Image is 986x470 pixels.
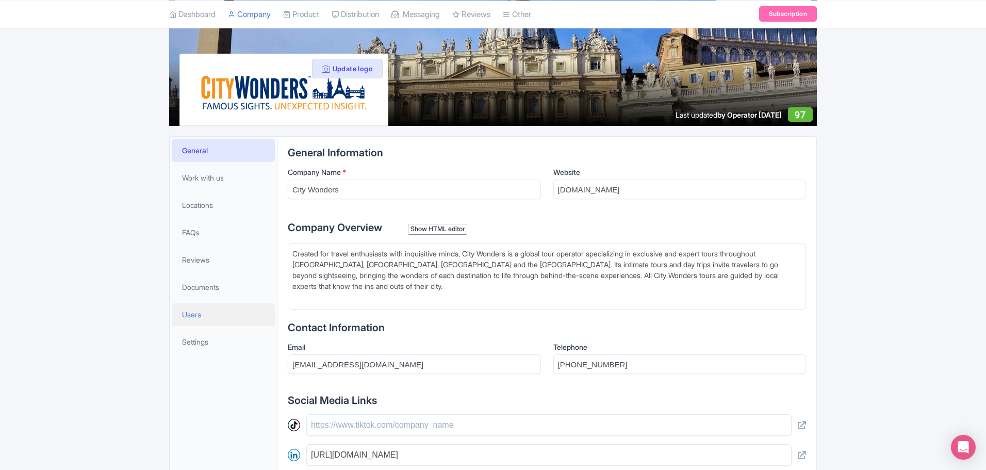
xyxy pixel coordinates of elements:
a: Work with us [172,166,275,189]
div: Last updated [676,109,782,120]
img: linkedin-round-01-4bc9326eb20f8e88ec4be7e8773b84b7.svg [288,449,300,461]
span: Documents [182,282,219,293]
a: Settings [172,330,275,353]
span: 97 [795,109,806,120]
span: Company Name [288,168,341,176]
a: Documents [172,275,275,299]
a: General [172,139,275,162]
a: Locations [172,193,275,217]
input: https://www.tiktok.com/company_name [306,414,792,436]
div: Open Intercom Messenger [951,435,976,460]
h2: Contact Information [288,322,806,333]
a: Subscription [759,6,817,22]
input: https://www.linkedin.com/company/name [306,444,792,466]
span: Telephone [553,343,587,351]
img: tiktok-round-01-ca200c7ba8d03f2cade56905edf8567d.svg [288,419,300,431]
button: Update logo [312,59,383,78]
span: Work with us [182,172,224,183]
div: Created for travel enthusiasts with inquisitive minds, City Wonders is a global tour operator spe... [292,248,801,302]
img: ao5cq7fwmewpj4rvvqhz.svg [201,62,367,117]
h2: General Information [288,147,806,158]
span: Email [288,343,305,351]
span: Company Overview [288,221,382,234]
h2: Social Media Links [288,395,806,406]
div: Show HTML editor [408,224,467,235]
span: by Operator [DATE] [717,110,782,119]
span: Settings [182,336,208,347]
span: Locations [182,200,213,210]
span: General [182,145,208,156]
a: Users [172,303,275,326]
span: Website [553,168,580,176]
a: FAQs [172,221,275,244]
span: Reviews [182,254,209,265]
span: Users [182,309,201,320]
a: Reviews [172,248,275,271]
span: FAQs [182,227,200,238]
